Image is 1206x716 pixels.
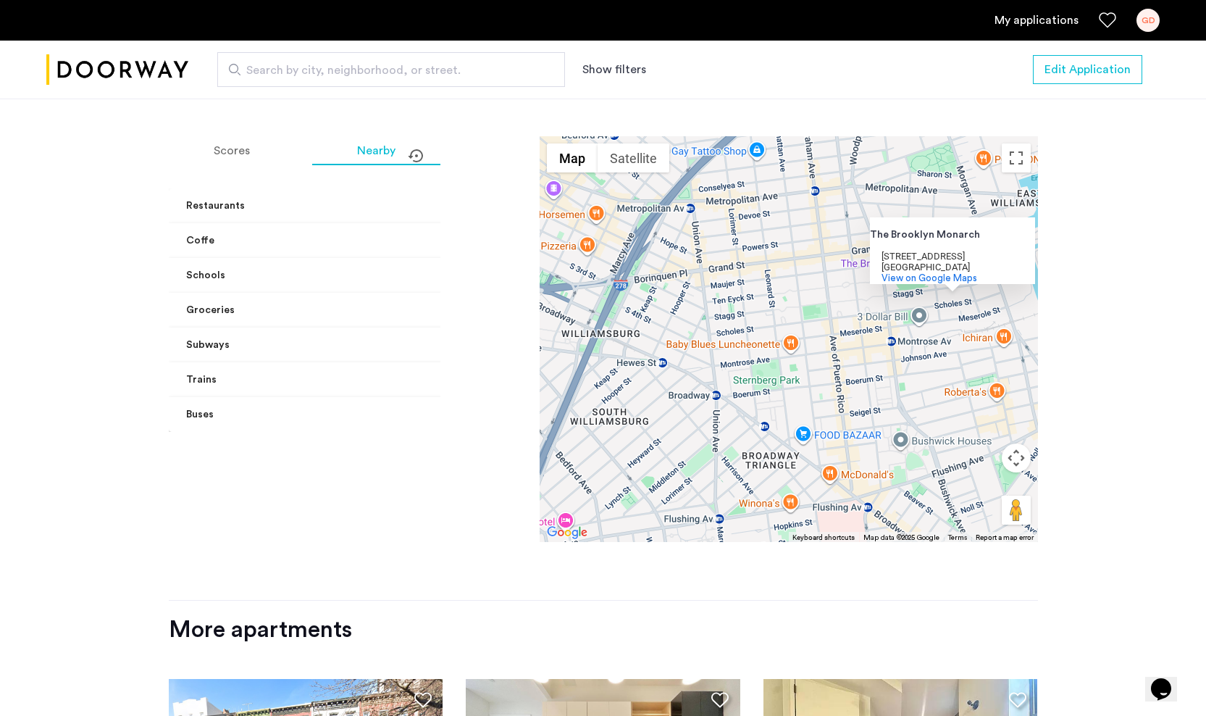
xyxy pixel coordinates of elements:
mat-expansion-panel-header: Restaurants [169,188,530,223]
a: Cazamio logo [46,43,188,97]
button: Keyboard shortcuts [792,533,855,543]
span: View on Google Maps [882,273,977,283]
input: Apartment Search [217,52,565,87]
mat-panel-title: Groceries [186,303,495,318]
div: [GEOGRAPHIC_DATA] [882,262,1012,272]
button: Show or hide filters [582,61,646,78]
button: Show satellite imagery [598,143,669,172]
button: Show street map [547,143,598,172]
mat-expansion-panel-header: Buses [169,397,530,432]
a: Open this area in Google Maps (opens a new window) [543,523,591,542]
span: Edit Application [1044,61,1131,78]
span: Search by city, neighborhood, or street. [246,62,524,79]
button: Drag Pegman onto the map to open Street View [1002,496,1031,525]
img: logo [46,43,188,97]
img: Google [543,523,591,542]
mat-panel-title: Restaurants [186,199,495,214]
div: The Brooklyn Monarch [870,217,1035,284]
div: [STREET_ADDRESS] [882,251,1012,262]
mat-expansion-panel-header: Trains [169,362,530,397]
mat-panel-title: Coffe [186,233,495,249]
div: More apartments [169,615,1038,644]
mat-expansion-panel-header: Coffe [169,223,530,258]
mat-expansion-panel-header: Subways [169,328,530,362]
span: Scores [214,145,250,157]
mat-panel-title: Buses [186,407,495,422]
mat-panel-title: Schools [186,268,495,283]
button: Toggle fullscreen view [1002,143,1031,172]
mat-panel-title: Trains [186,372,495,388]
a: Favorites [1099,12,1116,29]
a: Terms (opens in new tab) [948,533,967,543]
iframe: chat widget [1145,658,1192,702]
a: Report a map error [976,533,1034,543]
mat-expansion-panel-header: Schools [169,258,530,293]
div: GD [1136,9,1160,32]
button: button [1033,55,1142,84]
span: Nearby [357,145,395,157]
mat-panel-title: Subways [186,338,495,353]
a: My application [994,12,1079,29]
mat-expansion-panel-header: Groceries [169,293,530,328]
button: Map camera controls [1002,444,1031,473]
a: View on Google Maps [882,272,977,284]
button: Close [1026,220,1037,230]
div: The Brooklyn Monarch [870,230,1000,241]
span: Map data ©2025 Google [863,534,939,541]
